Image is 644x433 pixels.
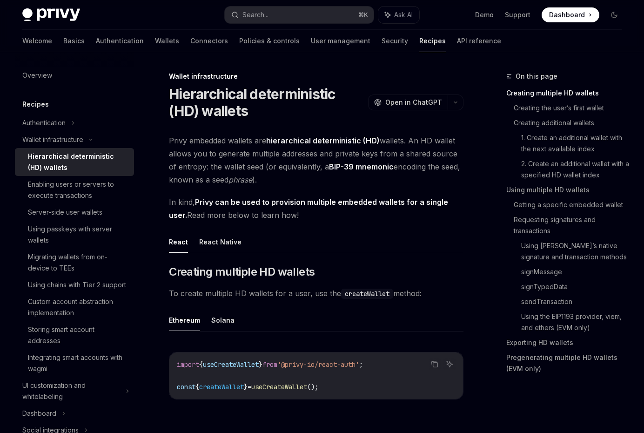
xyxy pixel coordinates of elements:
[22,117,66,129] div: Authentication
[15,204,134,221] a: Server-side user wallets
[169,197,448,220] strong: Privy can be used to provision multiple embedded wallets for a single user.
[228,175,252,184] em: phrase
[211,309,235,331] button: Solana
[199,360,203,369] span: {
[169,287,463,300] span: To create multiple HD wallets for a user, use the method:
[514,212,629,238] a: Requesting signatures and transactions
[457,30,501,52] a: API reference
[521,279,629,294] a: signTypedData
[22,99,49,110] h5: Recipes
[15,293,134,321] a: Custom account abstraction implementation
[15,277,134,293] a: Using chains with Tier 2 support
[521,130,629,156] a: 1. Create an additional wallet with the next available index
[22,8,80,21] img: dark logo
[385,98,442,107] span: Open in ChatGPT
[506,183,629,197] a: Using multiple HD wallets
[521,238,629,264] a: Using [PERSON_NAME]’s native signature and transaction methods
[22,134,83,145] div: Wallet infrastructure
[516,71,557,82] span: On this page
[190,30,228,52] a: Connectors
[169,309,200,331] button: Ethereum
[22,380,120,402] div: UI customization and whitelabeling
[199,383,244,391] span: createWallet
[259,360,262,369] span: }
[15,176,134,204] a: Enabling users or servers to execute transactions
[155,30,179,52] a: Wallets
[15,349,134,377] a: Integrating smart accounts with wagmi
[169,231,188,253] button: React
[96,30,144,52] a: Authentication
[329,162,394,172] a: BIP-39 mnemonic
[169,264,315,279] span: Creating multiple HD wallets
[277,360,359,369] span: '@privy-io/react-auth'
[28,296,128,318] div: Custom account abstraction implementation
[169,196,463,222] span: In kind, Read more below to learn how!
[341,289,393,299] code: createWallet
[28,279,126,291] div: Using chains with Tier 2 support
[203,360,259,369] span: useCreateWallet
[382,30,408,52] a: Security
[251,383,307,391] span: useCreateWallet
[177,383,195,391] span: const
[15,67,134,84] a: Overview
[244,383,248,391] span: }
[248,383,251,391] span: =
[521,156,629,183] a: 2. Create an additional wallet with a specified HD wallet index
[506,86,629,101] a: Creating multiple HD wallets
[28,207,102,218] div: Server-side user wallets
[22,30,52,52] a: Welcome
[15,221,134,249] a: Using passkeys with server wallets
[169,134,463,186] span: Privy embedded wallets are wallets. An HD wallet allows you to generate multiple addresses and pr...
[15,249,134,277] a: Migrating wallets from on-device to TEEs
[22,408,56,419] div: Dashboard
[475,10,494,20] a: Demo
[607,7,622,22] button: Toggle dark mode
[242,9,268,20] div: Search...
[266,136,380,145] strong: hierarchical deterministic (HD)
[419,30,446,52] a: Recipes
[505,10,530,20] a: Support
[521,264,629,279] a: signMessage
[429,358,441,370] button: Copy the contents from the code block
[549,10,585,20] span: Dashboard
[195,383,199,391] span: {
[28,223,128,246] div: Using passkeys with server wallets
[521,294,629,309] a: sendTransaction
[22,70,52,81] div: Overview
[521,309,629,335] a: Using the EIP1193 provider, viem, and ethers (EVM only)
[443,358,456,370] button: Ask AI
[358,11,368,19] span: ⌘ K
[368,95,448,110] button: Open in ChatGPT
[514,197,629,212] a: Getting a specific embedded wallet
[239,30,300,52] a: Policies & controls
[169,72,463,81] div: Wallet infrastructure
[378,7,419,23] button: Ask AI
[15,148,134,176] a: Hierarchical deterministic (HD) wallets
[28,324,128,346] div: Storing smart account addresses
[542,7,599,22] a: Dashboard
[262,360,277,369] span: from
[514,101,629,115] a: Creating the user’s first wallet
[506,335,629,350] a: Exporting HD wallets
[28,251,128,274] div: Migrating wallets from on-device to TEEs
[28,352,128,374] div: Integrating smart accounts with wagmi
[28,151,128,173] div: Hierarchical deterministic (HD) wallets
[307,383,318,391] span: ();
[169,86,364,119] h1: Hierarchical deterministic (HD) wallets
[63,30,85,52] a: Basics
[506,350,629,376] a: Pregenerating multiple HD wallets (EVM only)
[199,231,241,253] button: React Native
[225,7,374,23] button: Search...⌘K
[311,30,370,52] a: User management
[15,321,134,349] a: Storing smart account addresses
[394,10,413,20] span: Ask AI
[177,360,199,369] span: import
[359,360,363,369] span: ;
[28,179,128,201] div: Enabling users or servers to execute transactions
[514,115,629,130] a: Creating additional wallets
